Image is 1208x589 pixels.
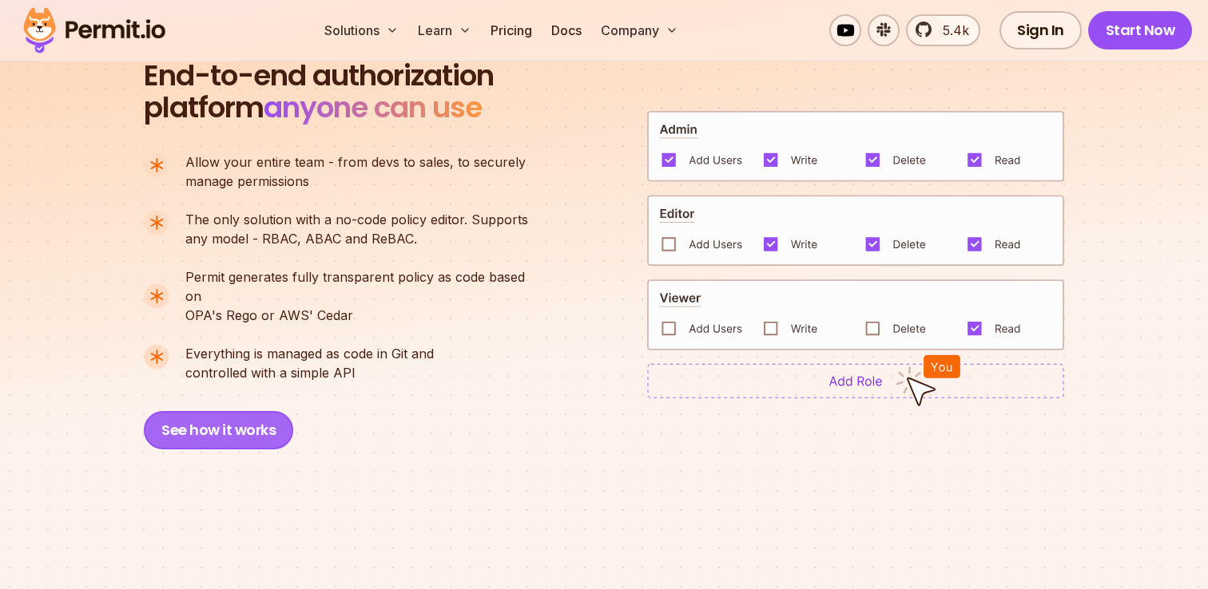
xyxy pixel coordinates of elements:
h2: platform [144,60,494,124]
a: Docs [545,14,588,46]
span: Everything is managed as code in Git and [185,344,434,363]
a: Sign In [999,11,1082,49]
p: OPA's Rego or AWS' Cedar [185,267,542,325]
p: manage permissions [185,152,526,191]
span: 5.4k [933,21,969,40]
p: any model - RBAC, ABAC and ReBAC. [185,210,528,248]
button: See how it works [144,411,293,449]
button: Learn [411,14,478,46]
span: End-to-end authorization [144,60,494,92]
span: Permit generates fully transparent policy as code based on [185,267,542,306]
span: anyone can use [264,87,482,128]
p: controlled with a simple API [185,344,434,382]
button: Solutions [318,14,405,46]
a: Pricing [484,14,538,46]
a: Start Now [1088,11,1193,49]
img: Permit logo [16,3,173,57]
span: The only solution with a no-code policy editor. Supports [185,210,528,229]
a: 5.4k [906,14,980,46]
span: Allow your entire team - from devs to sales, to securely [185,152,526,172]
button: Company [594,14,685,46]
